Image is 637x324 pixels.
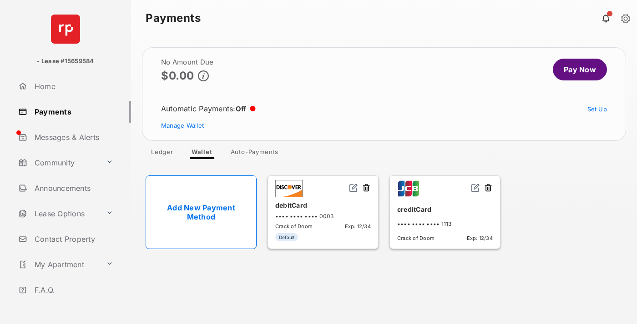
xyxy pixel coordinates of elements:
a: Manage Wallet [161,122,204,129]
a: My Apartment [15,254,102,275]
img: svg+xml;base64,PHN2ZyB4bWxucz0iaHR0cDovL3d3dy53My5vcmcvMjAwMC9zdmciIHdpZHRoPSI2NCIgaGVpZ2h0PSI2NC... [51,15,80,44]
a: Lease Options [15,203,102,224]
a: Set Up [587,105,607,113]
div: •••• •••• •••• 0003 [275,213,371,219]
span: Off [236,105,247,113]
div: Automatic Payments : [161,104,256,113]
span: Exp: 12/34 [467,235,493,241]
div: creditCard [397,202,493,217]
a: Home [15,75,131,97]
a: Ledger [144,148,181,159]
div: •••• •••• •••• 1113 [397,220,493,227]
a: Announcements [15,177,131,199]
img: svg+xml;base64,PHN2ZyB2aWV3Qm94PSIwIDAgMjQgMjQiIHdpZHRoPSIxNiIgaGVpZ2h0PSIxNiIgZmlsbD0ibm9uZSIgeG... [471,183,480,192]
a: Wallet [184,148,220,159]
img: svg+xml;base64,PHN2ZyB2aWV3Qm94PSIwIDAgMjQgMjQiIHdpZHRoPSIxNiIgaGVpZ2h0PSIxNiIgZmlsbD0ibm9uZSIgeG... [349,183,358,192]
a: Auto-Payments [223,148,286,159]
span: Crack of Doom [275,223,313,229]
a: Contact Property [15,228,131,250]
span: Exp: 12/34 [345,223,371,229]
strong: Payments [146,13,201,24]
div: debitCard [275,198,371,213]
span: Crack of Doom [397,235,435,241]
a: Messages & Alerts [15,126,131,148]
p: - Lease #15659584 [37,57,94,66]
p: $0.00 [161,70,194,82]
a: F.A.Q. [15,279,131,301]
a: Community [15,152,102,174]
h2: No Amount Due [161,59,213,66]
a: Payments [15,101,131,123]
a: Add New Payment Method [146,175,257,249]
